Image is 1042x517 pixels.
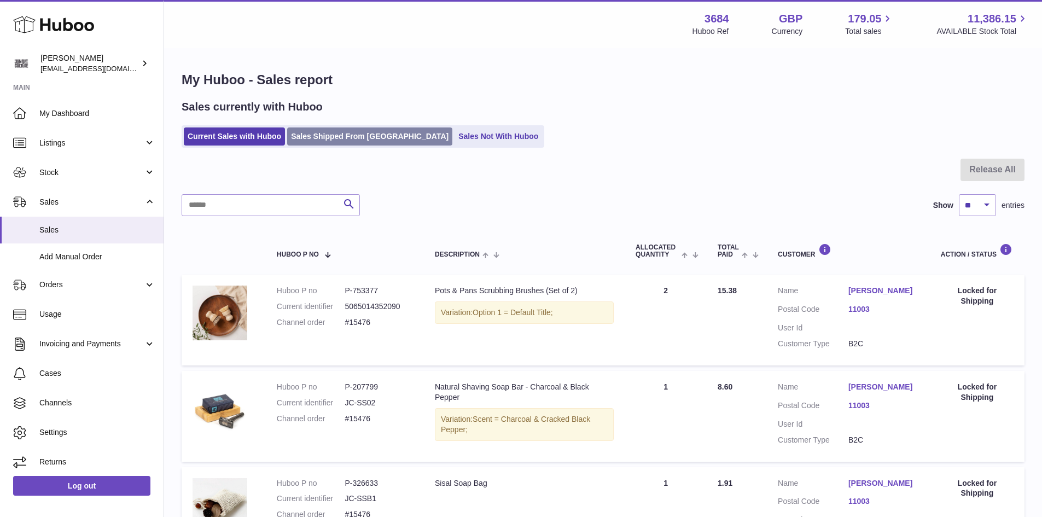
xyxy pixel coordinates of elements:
[778,339,848,349] dt: Customer Type
[848,11,881,26] span: 179.05
[968,11,1016,26] span: 11,386.15
[39,138,144,148] span: Listings
[39,457,155,467] span: Returns
[435,382,614,403] div: Natural Shaving Soap Bar - Charcoal & Black Pepper
[718,382,732,391] span: 8.60
[473,308,553,317] span: Option 1 = Default Title;
[718,479,732,487] span: 1.91
[1002,200,1024,211] span: entries
[182,71,1024,89] h1: My Huboo - Sales report
[287,127,452,146] a: Sales Shipped From [GEOGRAPHIC_DATA]
[848,400,919,411] a: 11003
[39,225,155,235] span: Sales
[778,400,848,414] dt: Postal Code
[277,382,345,392] dt: Huboo P no
[848,496,919,507] a: 11003
[941,382,1014,403] div: Locked for Shipping
[778,304,848,317] dt: Postal Code
[182,100,323,114] h2: Sales currently with Huboo
[13,55,30,72] img: internalAdmin-3684@internal.huboo.com
[779,11,802,26] strong: GBP
[625,275,707,365] td: 2
[277,251,319,258] span: Huboo P no
[39,309,155,320] span: Usage
[772,26,803,37] div: Currency
[778,435,848,445] dt: Customer Type
[345,286,413,296] dd: P-753377
[277,286,345,296] dt: Huboo P no
[941,478,1014,499] div: Locked for Shipping
[848,339,919,349] dd: B2C
[277,414,345,424] dt: Channel order
[435,251,480,258] span: Description
[39,339,144,349] span: Invoicing and Payments
[718,286,737,295] span: 15.38
[345,493,413,504] dd: JC-SSB1
[692,26,729,37] div: Huboo Ref
[277,317,345,328] dt: Channel order
[778,496,848,509] dt: Postal Code
[193,382,247,437] img: 36841753443436.jpg
[778,286,848,299] dt: Name
[39,368,155,379] span: Cases
[193,286,247,340] img: 36841753440745.jpg
[277,493,345,504] dt: Current identifier
[277,398,345,408] dt: Current identifier
[40,64,161,73] span: [EMAIL_ADDRESS][DOMAIN_NAME]
[39,252,155,262] span: Add Manual Order
[941,286,1014,306] div: Locked for Shipping
[778,382,848,395] dt: Name
[345,478,413,489] dd: P-326633
[435,301,614,324] div: Variation:
[13,476,150,496] a: Log out
[277,478,345,489] dt: Huboo P no
[625,371,707,462] td: 1
[39,167,144,178] span: Stock
[933,200,953,211] label: Show
[39,398,155,408] span: Channels
[435,408,614,441] div: Variation:
[345,398,413,408] dd: JC-SS02
[39,427,155,438] span: Settings
[345,382,413,392] dd: P-207799
[455,127,542,146] a: Sales Not With Huboo
[936,26,1029,37] span: AVAILABLE Stock Total
[345,414,413,424] dd: #15476
[778,323,848,333] dt: User Id
[848,382,919,392] a: [PERSON_NAME]
[778,419,848,429] dt: User Id
[778,243,919,258] div: Customer
[636,244,679,258] span: ALLOCATED Quantity
[345,301,413,312] dd: 5065014352090
[845,11,894,37] a: 179.05 Total sales
[718,244,739,258] span: Total paid
[778,478,848,491] dt: Name
[435,478,614,489] div: Sisal Soap Bag
[941,243,1014,258] div: Action / Status
[184,127,285,146] a: Current Sales with Huboo
[39,108,155,119] span: My Dashboard
[40,53,139,74] div: [PERSON_NAME]
[345,317,413,328] dd: #15476
[845,26,894,37] span: Total sales
[848,304,919,315] a: 11003
[705,11,729,26] strong: 3684
[848,478,919,489] a: [PERSON_NAME]
[39,197,144,207] span: Sales
[39,280,144,290] span: Orders
[848,435,919,445] dd: B2C
[936,11,1029,37] a: 11,386.15 AVAILABLE Stock Total
[848,286,919,296] a: [PERSON_NAME]
[277,301,345,312] dt: Current identifier
[435,286,614,296] div: Pots & Pans Scrubbing Brushes (Set of 2)
[441,415,590,434] span: Scent = Charcoal & Cracked Black Pepper;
